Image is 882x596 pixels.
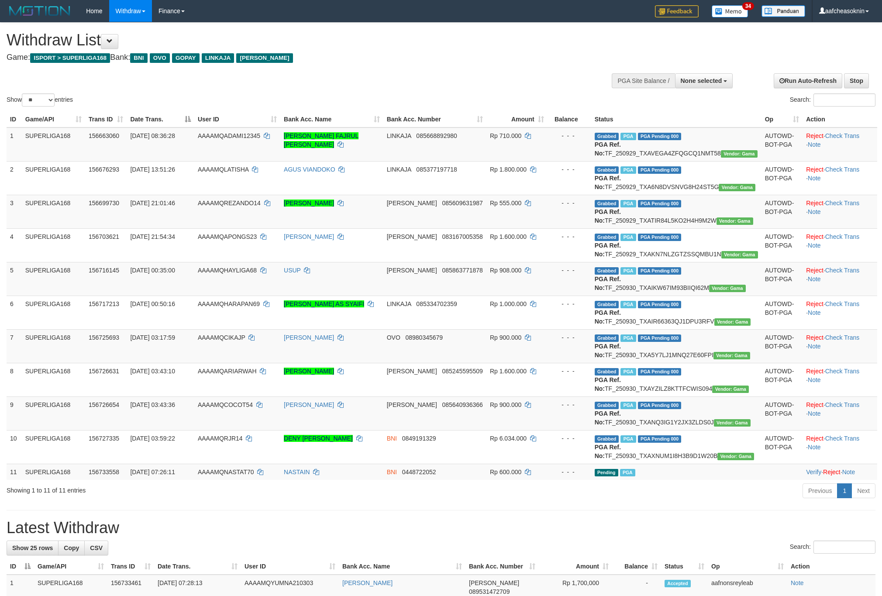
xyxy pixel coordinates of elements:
span: [PERSON_NAME] [387,200,437,207]
span: Rp 908.000 [490,267,521,274]
span: AAAAMQLATISHA [198,166,248,173]
a: Note [808,242,821,249]
span: Copy 083167005358 to clipboard [442,233,482,240]
span: Copy 0448722052 to clipboard [402,469,436,475]
span: Marked by aafsoycanthlai [620,166,636,174]
span: [PERSON_NAME] [387,233,437,240]
span: LINKAJA [387,166,411,173]
h1: Latest Withdraw [7,519,875,537]
span: Rp 555.000 [490,200,521,207]
span: Vendor URL: https://trx31.1velocity.biz [717,453,754,460]
th: Balance [548,111,591,127]
span: CSV [90,544,103,551]
div: - - - [551,367,588,376]
td: 5 [7,262,22,296]
span: 156726654 [89,401,119,408]
th: Bank Acc. Number: activate to sort column ascending [383,111,486,127]
span: [DATE] 00:35:00 [130,267,175,274]
label: Search: [790,93,875,107]
td: · · [803,127,877,162]
td: TF_250929_TXA6N8DVSNVG8H24ST5G [591,161,761,195]
div: Showing 1 to 11 of 11 entries [7,482,361,495]
span: Grabbed [595,166,619,174]
a: AGUS VIANDOKO [284,166,335,173]
span: Rp 1.600.000 [490,368,527,375]
a: Reject [806,368,823,375]
a: [PERSON_NAME] [284,200,334,207]
a: Reject [806,435,823,442]
th: Trans ID: activate to sort column ascending [85,111,127,127]
span: ISPORT > SUPERLIGA168 [30,53,110,63]
span: [PERSON_NAME] [387,368,437,375]
span: PGA Pending [638,267,682,275]
span: Copy 085640936366 to clipboard [442,401,482,408]
b: PGA Ref. No: [595,208,621,224]
a: Check Trans [825,401,860,408]
span: AAAAMQREZANDO14 [198,200,261,207]
div: - - - [551,400,588,409]
th: Op: activate to sort column ascending [708,558,787,575]
span: Copy 085245595509 to clipboard [442,368,482,375]
span: 156733558 [89,469,119,475]
td: · · [803,262,877,296]
a: [PERSON_NAME] [284,233,334,240]
a: NASTAIN [284,469,310,475]
span: Grabbed [595,234,619,241]
img: MOTION_logo.png [7,4,73,17]
div: - - - [551,434,588,443]
span: Rp 900.000 [490,334,521,341]
td: · · [803,161,877,195]
span: Copy 085334702359 to clipboard [416,300,457,307]
a: [PERSON_NAME] AS SYAIFI [284,300,364,307]
b: PGA Ref. No: [595,276,621,291]
th: Bank Acc. Number: activate to sort column ascending [465,558,539,575]
td: TF_250929_TXATIR84L5KO2H4H9M2W [591,195,761,228]
td: · · [803,329,877,363]
span: Copy 085668892980 to clipboard [416,132,457,139]
span: Rp 710.000 [490,132,521,139]
td: AUTOWD-BOT-PGA [761,228,803,262]
b: PGA Ref. No: [595,309,621,325]
span: AAAAMQADAMI12345 [198,132,260,139]
span: PGA Pending [638,200,682,207]
a: Note [808,276,821,282]
a: Reject [806,132,823,139]
a: Stop [844,73,869,88]
td: AUTOWD-BOT-PGA [761,396,803,430]
td: · · [803,195,877,228]
span: Grabbed [595,200,619,207]
td: AUTOWD-BOT-PGA [761,430,803,464]
span: PGA Pending [638,301,682,308]
span: 156725693 [89,334,119,341]
a: Reject [806,200,823,207]
td: SUPERLIGA168 [22,296,85,329]
span: Vendor URL: https://trx31.1velocity.biz [714,318,751,326]
span: Rp 1.800.000 [490,166,527,173]
a: Reject [806,334,823,341]
span: [DATE] 07:26:11 [130,469,175,475]
span: [DATE] 03:43:10 [130,368,175,375]
td: 1 [7,127,22,162]
a: [PERSON_NAME] [284,334,334,341]
span: Pending [595,469,618,476]
span: Marked by aafchhiseyha [620,234,636,241]
span: GOPAY [172,53,200,63]
span: BNI [387,435,397,442]
span: Grabbed [595,402,619,409]
span: Marked by aafnonsreyleab [620,435,636,443]
span: Rp 1.600.000 [490,233,527,240]
a: Copy [58,541,85,555]
td: AUTOWD-BOT-PGA [761,195,803,228]
a: 1 [837,483,852,498]
span: None selected [681,77,722,84]
span: Vendor URL: https://trx31.1velocity.biz [712,386,749,393]
a: Note [808,141,821,148]
span: [DATE] 08:36:28 [130,132,175,139]
a: Note [808,376,821,383]
span: 156716145 [89,267,119,274]
span: Marked by aafnonsreyleab [620,301,636,308]
a: Note [808,444,821,451]
div: - - - [551,468,588,476]
span: AAAAMQNASTAT70 [198,469,254,475]
th: Bank Acc. Name: activate to sort column ascending [280,111,383,127]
